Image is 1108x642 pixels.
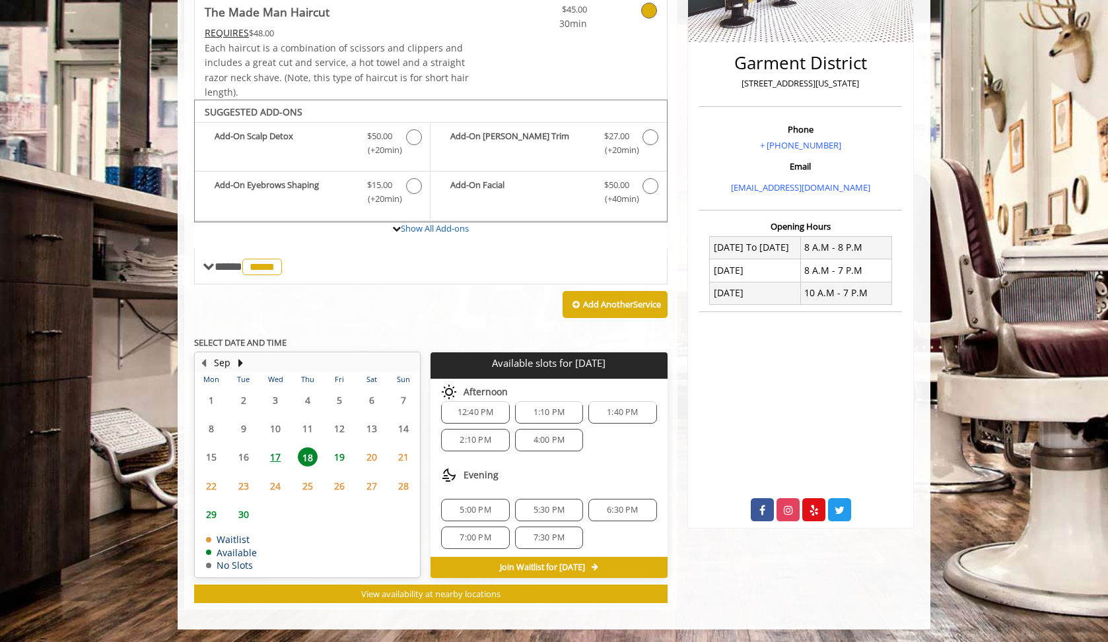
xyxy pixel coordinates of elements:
[298,476,318,496] span: 25
[515,401,583,424] div: 1:10 PM
[534,532,565,543] span: 7:30 PM
[201,178,423,209] label: Add-On Eyebrows Shaping
[710,259,801,282] td: [DATE]
[206,560,257,570] td: No Slots
[800,282,891,304] td: 10 A.M - 7 P.M
[260,443,291,471] td: Select day17
[450,178,590,206] b: Add-On Facial
[607,407,638,418] span: 1:40 PM
[464,470,499,480] span: Evening
[260,373,291,386] th: Wed
[361,588,501,600] span: View availability at nearby locations
[394,447,413,466] span: 21
[388,373,420,386] th: Sun
[205,106,302,118] b: SUGGESTED ADD-ONS
[361,143,399,157] span: (+20min )
[441,384,457,400] img: afternoon slots
[604,178,629,192] span: $50.00
[324,471,355,499] td: Select day26
[500,562,585,573] span: Join Waitlist for [DATE]
[703,125,899,134] h3: Phone
[205,26,470,40] div: $48.00
[460,532,491,543] span: 7:00 PM
[206,548,257,558] td: Available
[588,401,656,424] div: 1:40 PM
[699,222,902,231] h3: Opening Hours
[534,407,565,418] span: 1:10 PM
[515,429,583,451] div: 4:00 PM
[355,471,387,499] td: Select day27
[731,181,870,193] a: [EMAIL_ADDRESS][DOMAIN_NAME]
[329,447,349,466] span: 19
[703,77,899,90] p: [STREET_ADDRESS][US_STATE]
[291,373,323,386] th: Thu
[800,236,891,259] td: 8 A.M - 8 P.M
[291,443,323,471] td: Select day18
[361,192,399,206] span: (+20min )
[509,16,587,31] span: 30min
[388,471,420,499] td: Select day28
[563,291,668,319] button: Add AnotherService
[460,435,491,445] span: 2:10 PM
[235,356,246,370] button: Next Month
[441,527,509,549] div: 7:00 PM
[583,298,661,310] b: Add Another Service
[710,282,801,304] td: [DATE]
[195,500,227,529] td: Select day29
[329,476,349,496] span: 26
[194,337,287,348] b: SELECT DATE AND TIME
[401,222,469,234] a: Show All Add-ons
[198,356,209,370] button: Previous Month
[515,527,583,549] div: 7:30 PM
[194,585,668,604] button: View availability at nearby locations
[324,373,355,386] th: Fri
[441,499,509,521] div: 5:00 PM
[588,499,656,521] div: 6:30 PM
[205,3,329,21] b: The Made Man Haircut
[515,499,583,521] div: 5:30 PM
[437,178,660,209] label: Add-On Facial
[227,500,259,529] td: Select day30
[260,471,291,499] td: Select day24
[265,476,285,496] span: 24
[604,129,629,143] span: $27.00
[234,476,254,496] span: 23
[234,505,254,524] span: 30
[215,178,354,206] b: Add-On Eyebrows Shaping
[201,505,221,524] span: 29
[441,401,509,424] div: 12:40 PM
[441,467,457,483] img: evening slots
[362,447,382,466] span: 20
[265,447,285,466] span: 17
[195,373,227,386] th: Mon
[703,53,899,73] h2: Garment District
[205,42,469,98] span: Each haircut is a combination of scissors and clippers and includes a great cut and service, a ho...
[437,129,660,160] label: Add-On Beard Trim
[800,259,891,282] td: 8 A.M - 7 P.M
[362,476,382,496] span: 27
[534,505,565,515] span: 5:30 PM
[450,129,590,157] b: Add-On [PERSON_NAME] Trim
[201,129,423,160] label: Add-On Scalp Detox
[367,178,392,192] span: $15.00
[194,100,668,222] div: The Made Man Haircut Add-onS
[291,471,323,499] td: Select day25
[460,505,491,515] span: 5:00 PM
[464,387,508,397] span: Afternoon
[394,476,413,496] span: 28
[597,192,636,206] span: (+40min )
[355,373,387,386] th: Sat
[215,129,354,157] b: Add-On Scalp Detox
[703,162,899,171] h3: Email
[441,429,509,451] div: 2:10 PM
[388,443,420,471] td: Select day21
[597,143,636,157] span: (+20min )
[436,358,662,369] p: Available slots for [DATE]
[298,447,318,466] span: 18
[227,373,259,386] th: Tue
[760,139,841,151] a: + [PHONE_NUMBER]
[534,435,565,445] span: 4:00 PM
[324,443,355,471] td: Select day19
[227,471,259,499] td: Select day23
